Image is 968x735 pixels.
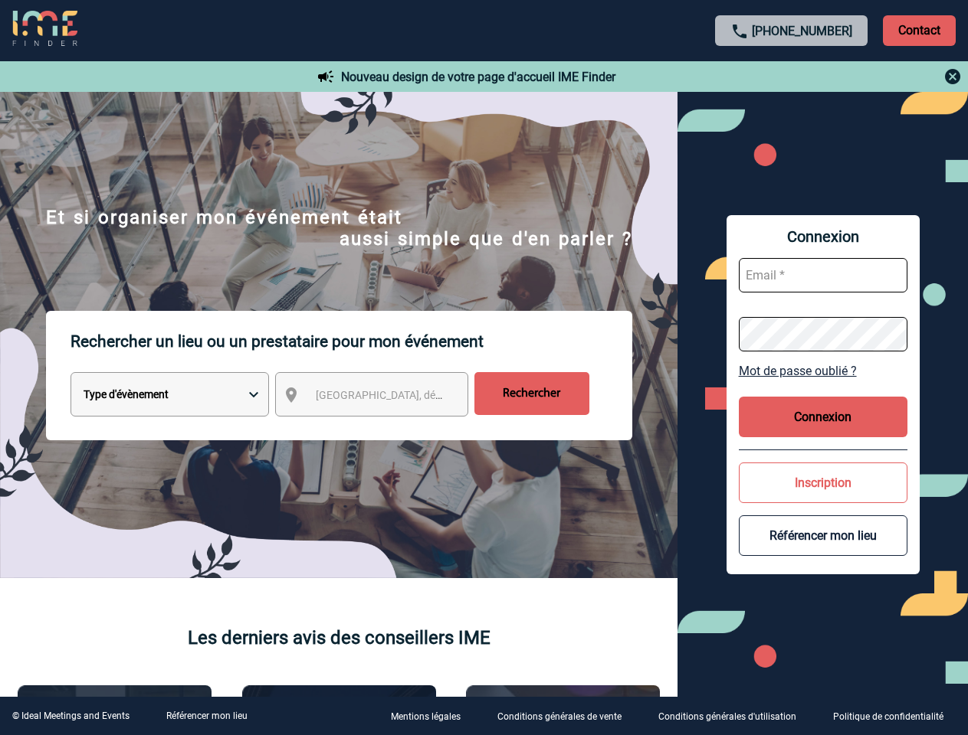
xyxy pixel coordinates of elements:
[739,364,907,378] a: Mot de passe oublié ?
[739,258,907,292] input: Email *
[166,710,248,721] a: Référencer mon lieu
[485,709,646,724] a: Conditions générales de vente
[883,15,956,46] p: Contact
[474,372,589,415] input: Rechercher
[730,22,749,41] img: call-24-px.png
[739,227,907,246] span: Connexion
[391,712,461,723] p: Mentions légales
[739,462,907,503] button: Inscription
[12,710,130,721] div: © Ideal Meetings and Events
[71,311,632,372] p: Rechercher un lieu ou un prestataire pour mon événement
[739,515,907,556] button: Référencer mon lieu
[821,709,968,724] a: Politique de confidentialité
[752,24,852,38] a: [PHONE_NUMBER]
[646,709,821,724] a: Conditions générales d'utilisation
[658,712,796,723] p: Conditions générales d'utilisation
[316,389,529,401] span: [GEOGRAPHIC_DATA], département, région...
[379,709,485,724] a: Mentions légales
[497,712,622,723] p: Conditions générales de vente
[833,712,943,723] p: Politique de confidentialité
[739,397,907,437] button: Connexion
